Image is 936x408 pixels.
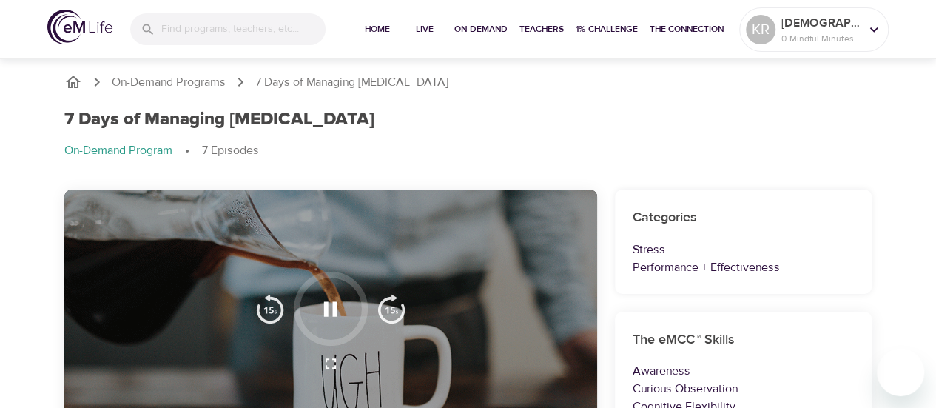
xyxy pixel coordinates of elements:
[360,21,395,37] span: Home
[650,21,724,37] span: The Connection
[877,349,924,396] iframe: Button to launch messaging window
[64,142,872,160] nav: breadcrumb
[633,330,855,351] h6: The eMCC™ Skills
[633,362,855,380] p: Awareness
[633,241,855,258] p: Stress
[781,14,860,32] p: [DEMOGRAPHIC_DATA]
[576,21,638,37] span: 1% Challenge
[454,21,508,37] span: On-Demand
[161,13,326,45] input: Find programs, teachers, etc...
[112,74,226,91] a: On-Demand Programs
[64,142,172,159] p: On-Demand Program
[255,74,448,91] p: 7 Days of Managing [MEDICAL_DATA]
[255,294,285,324] img: 15s_prev.svg
[633,207,855,229] h6: Categories
[377,294,406,324] img: 15s_next.svg
[633,258,855,276] p: Performance + Effectiveness
[781,32,860,45] p: 0 Mindful Minutes
[519,21,564,37] span: Teachers
[202,142,259,159] p: 7 Episodes
[633,380,855,398] p: Curious Observation
[47,10,112,44] img: logo
[746,15,775,44] div: KR
[64,73,872,91] nav: breadcrumb
[64,109,374,130] h1: 7 Days of Managing [MEDICAL_DATA]
[407,21,442,37] span: Live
